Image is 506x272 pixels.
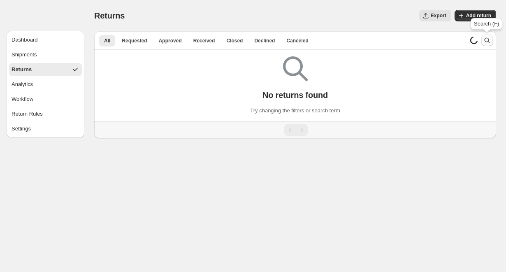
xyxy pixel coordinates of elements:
[12,95,33,103] span: Workflow
[12,51,37,59] span: Shipments
[12,110,43,118] span: Return Rules
[481,35,493,46] button: Search and filter results
[9,78,82,91] button: Analytics
[12,80,33,88] span: Analytics
[286,37,308,44] span: Canceled
[455,10,496,21] button: Add return
[226,37,243,44] span: Closed
[104,37,110,44] span: All
[122,37,147,44] span: Requested
[9,63,82,76] button: Returns
[12,125,31,133] span: Settings
[262,90,328,100] p: No returns found
[419,10,451,21] button: Export
[9,48,82,61] button: Shipments
[9,33,82,46] button: Dashboard
[94,11,125,20] span: Returns
[159,37,182,44] span: Approved
[431,12,446,19] span: Export
[193,37,215,44] span: Received
[94,121,496,138] nav: Pagination
[250,107,340,115] p: Try changing the filters or search term
[466,12,491,19] span: Add return
[9,107,82,121] button: Return Rules
[9,122,82,135] button: Settings
[9,93,82,106] button: Workflow
[12,65,32,74] span: Returns
[283,56,308,81] img: Empty search results
[254,37,275,44] span: Declined
[12,36,38,44] span: Dashboard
